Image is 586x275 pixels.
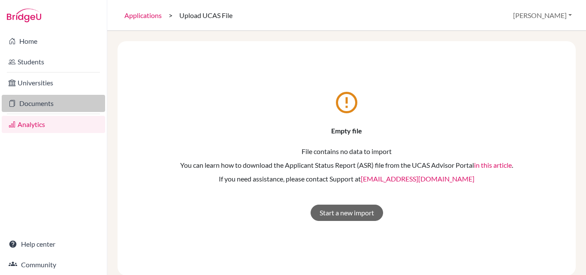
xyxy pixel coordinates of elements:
p: You can learn how to download the Applicant Status Report (ASR) file from the UCAS Advisor Portal . [180,160,513,170]
button: [PERSON_NAME] [509,7,576,24]
img: Bridge-U [7,9,41,22]
a: Students [2,53,105,70]
a: [EMAIL_ADDRESS][DOMAIN_NAME] [361,175,474,183]
a: Community [2,256,105,273]
a: Help center [2,236,105,253]
p: Empty file [180,126,513,136]
a: Analytics [2,116,105,133]
i: error_outline [334,90,359,115]
a: Documents [2,95,105,112]
a: in this article [474,161,512,169]
button: Start a new import [311,205,383,221]
p: If you need assistance, please contact Support at [180,174,513,184]
a: Universities [2,74,105,91]
a: Home [2,33,105,50]
p: File contains no data to import [180,146,513,157]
